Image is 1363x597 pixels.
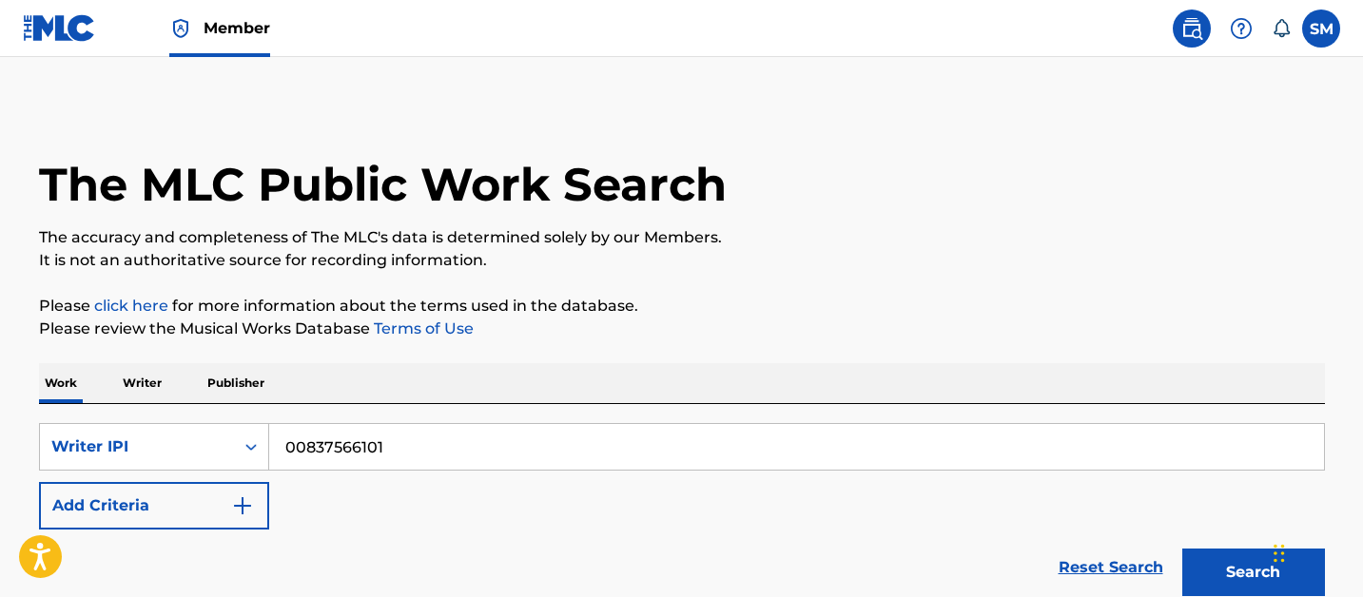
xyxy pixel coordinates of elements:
div: Drag [1274,525,1285,582]
p: Writer [117,363,167,403]
img: MLC Logo [23,14,96,42]
img: Top Rightsholder [169,17,192,40]
img: help [1230,17,1253,40]
div: Notifications [1272,19,1291,38]
img: search [1180,17,1203,40]
a: Reset Search [1049,547,1173,588]
button: Search [1182,549,1325,596]
a: Terms of Use [370,319,474,337]
img: 9d2ae6d4665cec9f34b9.svg [231,494,254,517]
span: Member [204,17,270,39]
button: Add Criteria [39,482,269,530]
div: Help [1222,10,1260,48]
p: It is not an authoritative source for recording information. [39,249,1325,272]
p: Work [39,363,83,403]
a: Public Search [1173,10,1211,48]
p: The accuracy and completeness of The MLC's data is determined solely by our Members. [39,226,1325,249]
div: Writer IPI [51,435,223,458]
h1: The MLC Public Work Search [39,156,727,213]
p: Publisher [202,363,270,403]
iframe: Chat Widget [1268,506,1363,597]
p: Please review the Musical Works Database [39,318,1325,340]
p: Please for more information about the terms used in the database. [39,295,1325,318]
div: User Menu [1302,10,1340,48]
iframe: Resource Center [1310,355,1363,508]
a: click here [94,297,168,315]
